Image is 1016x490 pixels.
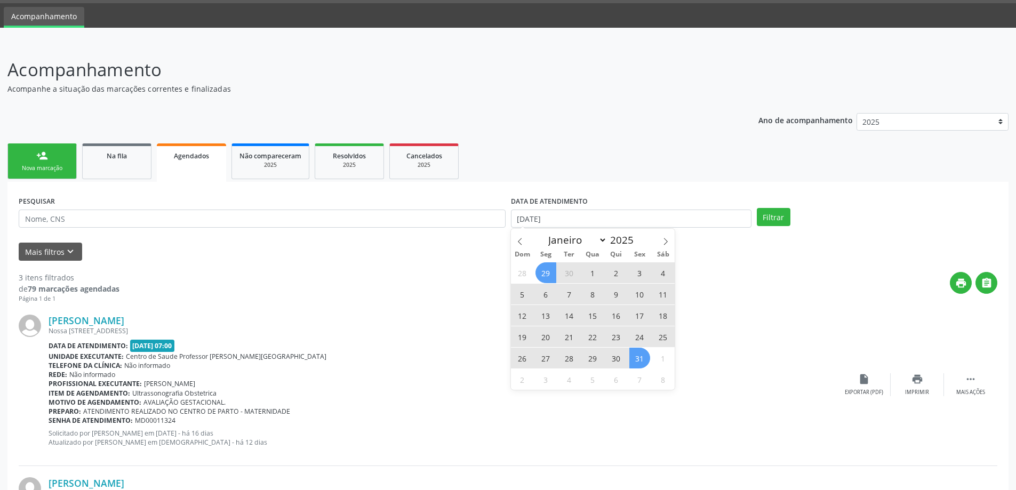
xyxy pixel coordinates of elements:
span: Outubro 18, 2025 [653,305,674,326]
span: Outubro 1, 2025 [582,262,603,283]
span: Outubro 15, 2025 [582,305,603,326]
span: Qui [604,251,628,258]
span: Novembro 3, 2025 [535,369,556,390]
span: Outubro 6, 2025 [535,284,556,304]
div: de [19,283,119,294]
span: Centro de Saude Professor [PERSON_NAME][GEOGRAPHIC_DATA] [126,352,326,361]
b: Preparo: [49,407,81,416]
div: Nova marcação [15,164,69,172]
span: Outubro 2, 2025 [606,262,627,283]
span: Não informado [124,361,170,370]
span: Outubro 23, 2025 [606,326,627,347]
span: Novembro 6, 2025 [606,369,627,390]
img: img [19,315,41,337]
p: Acompanhe a situação das marcações correntes e finalizadas [7,83,708,94]
span: Outubro 28, 2025 [559,348,580,368]
span: Outubro 7, 2025 [559,284,580,304]
span: Outubro 13, 2025 [535,305,556,326]
span: Sáb [651,251,675,258]
span: MD00011324 [135,416,175,425]
p: Acompanhamento [7,57,708,83]
span: Qua [581,251,604,258]
span: Outubro 16, 2025 [606,305,627,326]
span: Outubro 21, 2025 [559,326,580,347]
span: Na fila [107,151,127,160]
input: Nome, CNS [19,210,506,228]
span: [PERSON_NAME] [144,379,195,388]
div: 2025 [239,161,301,169]
span: Outubro 8, 2025 [582,284,603,304]
span: Outubro 12, 2025 [512,305,533,326]
div: person_add [36,150,48,162]
span: Outubro 29, 2025 [582,348,603,368]
i: print [911,373,923,385]
div: Mais ações [956,389,985,396]
button:  [975,272,997,294]
span: Outubro 3, 2025 [629,262,650,283]
input: Selecione um intervalo [511,210,751,228]
span: Outubro 27, 2025 [535,348,556,368]
span: Dom [511,251,534,258]
span: Setembro 28, 2025 [512,262,533,283]
span: Outubro 30, 2025 [606,348,627,368]
span: Setembro 29, 2025 [535,262,556,283]
span: Outubro 4, 2025 [653,262,674,283]
b: Item de agendamento: [49,389,130,398]
label: PESQUISAR [19,193,55,210]
label: DATA DE ATENDIMENTO [511,193,588,210]
div: 2025 [397,161,451,169]
button: Mais filtroskeyboard_arrow_down [19,243,82,261]
div: 3 itens filtrados [19,272,119,283]
span: Outubro 24, 2025 [629,326,650,347]
span: Outubro 9, 2025 [606,284,627,304]
span: [DATE] 07:00 [130,340,175,352]
span: Ultrassonografia Obstetrica [132,389,217,398]
a: [PERSON_NAME] [49,315,124,326]
span: Não informado [69,370,115,379]
span: Outubro 11, 2025 [653,284,674,304]
span: Resolvidos [333,151,366,160]
span: Outubro 10, 2025 [629,284,650,304]
b: Unidade executante: [49,352,124,361]
span: Outubro 5, 2025 [512,284,533,304]
i:  [965,373,977,385]
span: Seg [534,251,557,258]
i: print [955,277,967,289]
span: Novembro 1, 2025 [653,348,674,368]
span: Outubro 26, 2025 [512,348,533,368]
span: Outubro 22, 2025 [582,326,603,347]
p: Solicitado por [PERSON_NAME] em [DATE] - há 16 dias Atualizado por [PERSON_NAME] em [DEMOGRAPHIC_... [49,429,837,447]
span: Ter [557,251,581,258]
span: Outubro 20, 2025 [535,326,556,347]
span: Cancelados [406,151,442,160]
span: Novembro 4, 2025 [559,369,580,390]
span: Novembro 8, 2025 [653,369,674,390]
a: Acompanhamento [4,7,84,28]
strong: 79 marcações agendadas [28,284,119,294]
b: Data de atendimento: [49,341,128,350]
b: Rede: [49,370,67,379]
b: Telefone da clínica: [49,361,122,370]
i: keyboard_arrow_down [65,246,76,258]
span: Sex [628,251,651,258]
div: Página 1 de 1 [19,294,119,303]
select: Month [543,232,607,247]
span: ATENDIMENTO REALIZADO NO CENTRO DE PARTO - MATERNIDADE [83,407,290,416]
a: [PERSON_NAME] [49,477,124,489]
div: Nossa [STREET_ADDRESS] [49,326,837,335]
span: Outubro 31, 2025 [629,348,650,368]
span: Novembro 7, 2025 [629,369,650,390]
i: insert_drive_file [858,373,870,385]
span: AVALIAÇÃO GESTACIONAL. [143,398,226,407]
div: 2025 [323,161,376,169]
div: Imprimir [905,389,929,396]
b: Senha de atendimento: [49,416,133,425]
b: Profissional executante: [49,379,142,388]
span: Agendados [174,151,209,160]
div: Exportar (PDF) [845,389,883,396]
button: Filtrar [757,208,790,226]
input: Year [607,233,642,247]
span: Não compareceram [239,151,301,160]
span: Outubro 14, 2025 [559,305,580,326]
i:  [981,277,993,289]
